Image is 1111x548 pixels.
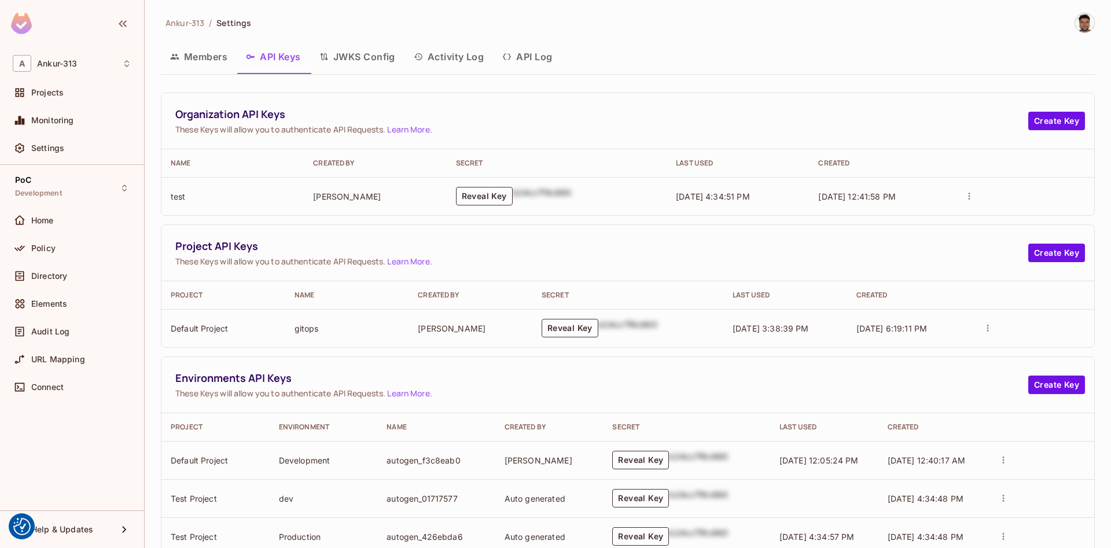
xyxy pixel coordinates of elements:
td: Auto generated [495,479,604,517]
td: dev [270,479,378,517]
div: b24cc7f8c660 [669,451,728,469]
div: b24cc7f8c660 [598,319,657,337]
div: Created By [505,422,594,432]
div: Last Used [733,290,838,300]
li: / [209,17,212,28]
a: Learn More [387,256,429,267]
span: Settings [216,17,251,28]
span: These Keys will allow you to authenticate API Requests. . [175,388,1028,399]
span: Organization API Keys [175,107,1028,122]
div: Created By [313,159,437,168]
span: Connect [31,383,64,392]
td: Default Project [161,441,270,479]
div: Project [171,422,260,432]
span: Home [31,216,54,225]
div: Last Used [779,422,869,432]
div: b24cc7f8c660 [669,489,728,507]
td: [PERSON_NAME] [409,309,532,347]
button: Create Key [1028,244,1085,262]
span: [DATE] 12:40:17 AM [888,455,966,465]
td: Development [270,441,378,479]
span: Settings [31,144,64,153]
span: [DATE] 4:34:57 PM [779,532,855,542]
span: URL Mapping [31,355,85,364]
td: [PERSON_NAME] [304,177,446,215]
button: Reveal Key [612,451,669,469]
button: Reveal Key [542,319,598,337]
span: Audit Log [31,327,69,336]
span: A [13,55,31,72]
button: API Keys [237,42,310,71]
span: Elements [31,299,67,308]
div: Name [295,290,400,300]
span: Project API Keys [175,239,1028,253]
button: Reveal Key [612,527,669,546]
button: actions [995,490,1011,506]
div: Name [387,422,485,432]
div: b24cc7f8c660 [669,527,728,546]
div: Project [171,290,276,300]
td: Default Project [161,309,285,347]
button: Create Key [1028,112,1085,130]
div: Last Used [676,159,800,168]
td: [PERSON_NAME] [495,441,604,479]
span: These Keys will allow you to authenticate API Requests. . [175,124,1028,135]
div: Secret [456,159,658,168]
div: Created By [418,290,523,300]
button: JWKS Config [310,42,404,71]
td: Test Project [161,479,270,517]
img: Vladimir Shopov [1075,13,1094,32]
span: [DATE] 12:41:58 PM [818,192,896,201]
div: Secret [612,422,761,432]
td: autogen_f3c8eab0 [377,441,495,479]
button: Create Key [1028,376,1085,394]
img: Revisit consent button [13,518,31,535]
div: Created [856,290,962,300]
span: [DATE] 4:34:51 PM [676,192,750,201]
span: [DATE] 4:34:48 PM [888,532,964,542]
button: actions [995,452,1011,468]
span: [DATE] 4:34:48 PM [888,494,964,503]
span: Ankur-313 [165,17,204,28]
span: Environments API Keys [175,371,1028,385]
a: Learn More [387,124,429,135]
div: Name [171,159,295,168]
span: Projects [31,88,64,97]
button: Reveal Key [456,187,513,205]
span: [DATE] 12:05:24 PM [779,455,859,465]
button: actions [961,188,977,204]
div: b24cc7f8c660 [513,187,572,205]
button: actions [995,528,1011,545]
div: Created [888,422,977,432]
button: Consent Preferences [13,518,31,535]
span: These Keys will allow you to authenticate API Requests. . [175,256,1028,267]
a: Learn More [387,388,429,399]
span: [DATE] 6:19:11 PM [856,323,928,333]
div: Secret [542,290,714,300]
td: autogen_01717577 [377,479,495,517]
button: API Log [493,42,561,71]
button: Members [161,42,237,71]
button: Activity Log [404,42,494,71]
img: SReyMgAAAABJRU5ErkJggg== [11,13,32,34]
button: Reveal Key [612,489,669,507]
td: gitops [285,309,409,347]
span: PoC [15,175,31,185]
button: actions [980,320,996,336]
div: Created [818,159,942,168]
span: Workspace: Ankur-313 [37,59,77,68]
span: Directory [31,271,67,281]
div: Environment [279,422,369,432]
span: Development [15,189,62,198]
td: test [161,177,304,215]
span: Policy [31,244,56,253]
span: Help & Updates [31,525,93,534]
span: [DATE] 3:38:39 PM [733,323,809,333]
span: Monitoring [31,116,74,125]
